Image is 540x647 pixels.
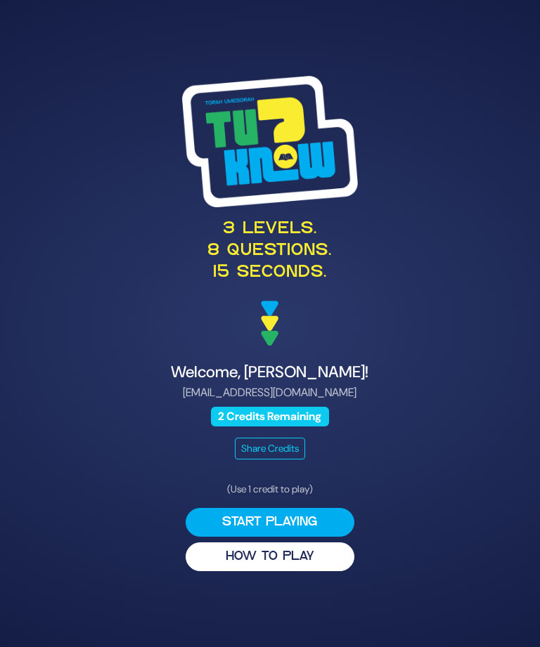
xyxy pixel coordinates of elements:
p: (Use 1 credit to play) [186,482,354,497]
img: decoration arrows [261,301,278,346]
span: 2 Credits Remaining [211,407,329,426]
button: Share Credits [235,438,305,459]
p: 3 levels. 8 questions. 15 seconds. [71,218,469,285]
button: Start Playing [186,508,354,537]
h4: Welcome, [PERSON_NAME]! [71,362,469,381]
button: HOW TO PLAY [186,542,354,571]
p: [EMAIL_ADDRESS][DOMAIN_NAME] [71,384,469,401]
img: Tournament Logo [182,76,358,207]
